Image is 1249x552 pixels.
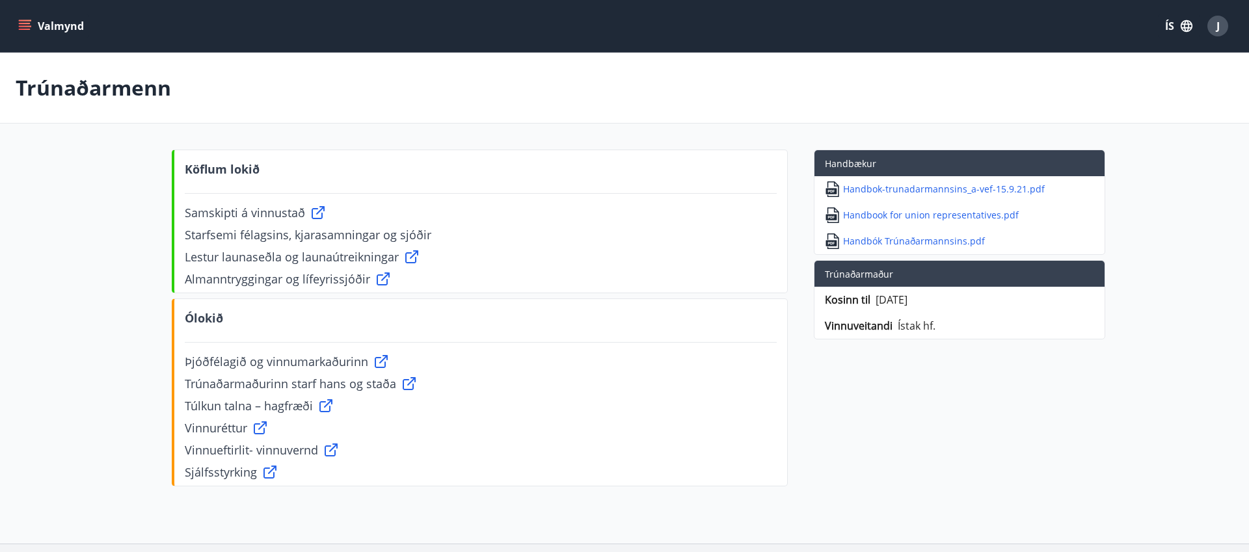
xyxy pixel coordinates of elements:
span: J [1216,19,1220,33]
span: Lestur launaseðla og launaútreikningar [185,248,399,265]
span: Sjálfsstyrking [185,464,257,480]
p: [DATE] [876,292,907,308]
span: Trúnaðarmaðurinn starf hans og staða [185,375,396,392]
span: Handbækur [825,157,876,170]
span: Köflum lokið [185,161,260,183]
p: Handbok-trunadarmannsins_a-vef-15.9.21.pdf [843,183,1045,196]
button: J [1202,10,1233,42]
span: Almanntryggingar og lífeyrissjóðir [185,270,370,287]
button: menu [16,14,89,38]
span: Vinnueftirlit- vinnuvernd [185,441,318,458]
p: Vinnuveitandi [825,318,893,334]
span: Trúnaðarmaður [825,268,893,280]
span: Starfsemi félagsins, kjarasamningar og sjóðir [185,226,431,243]
span: Túlkun talna – hagfræði [185,397,313,414]
span: Vinnuréttur [185,419,247,436]
p: Kosinn til [825,292,870,308]
span: Ólokið [185,309,223,332]
p: Handbook for union representatives.pdf [843,209,1019,222]
span: Þjóðfélagið og vinnumarkaðurinn [185,353,368,370]
p: Trúnaðarmenn [16,73,171,102]
p: Handbók Trúnaðarmannsins.pdf [843,235,985,248]
span: Samskipti á vinnustað [185,204,305,221]
button: ÍS [1158,14,1200,38]
p: Ístak hf. [898,318,935,334]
